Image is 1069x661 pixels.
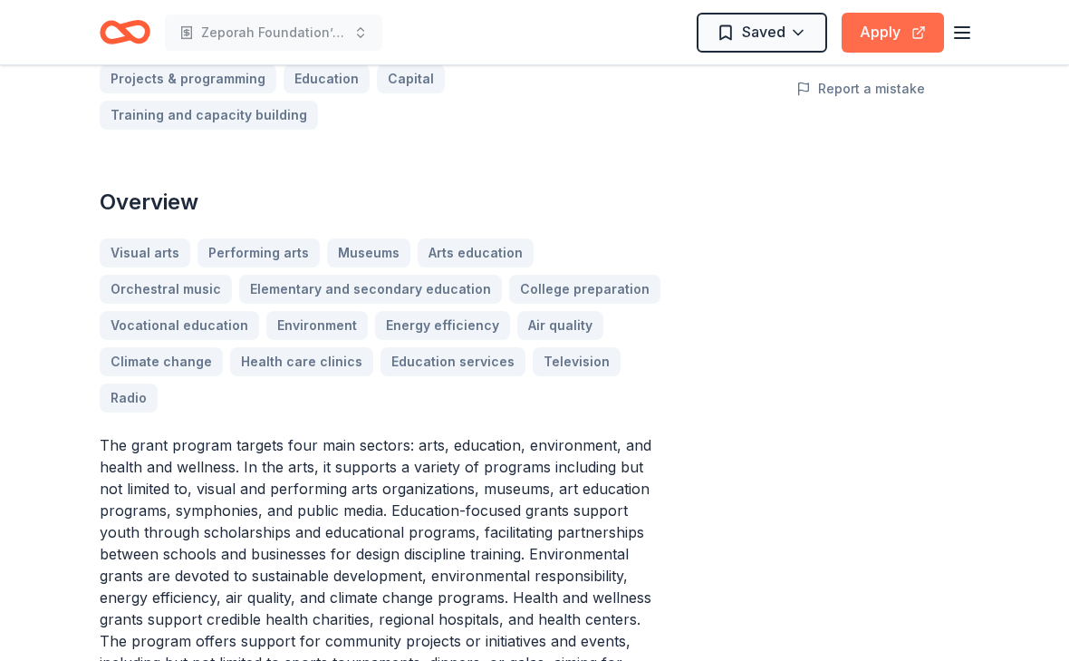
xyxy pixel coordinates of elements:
a: Education [284,64,370,93]
button: Apply [842,13,944,53]
a: Projects & programming [100,64,276,93]
button: Zeporah Foundation’s Youth Enrichment & Empowerment Program [165,15,382,51]
span: Zeporah Foundation’s Youth Enrichment & Empowerment Program [201,22,346,44]
button: Report a mistake [796,78,925,100]
h2: Overview [100,188,665,217]
a: Training and capacity building [100,101,318,130]
span: Saved [742,20,785,44]
button: Saved [697,13,827,53]
a: Capital [377,64,445,93]
a: Home [100,11,150,53]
